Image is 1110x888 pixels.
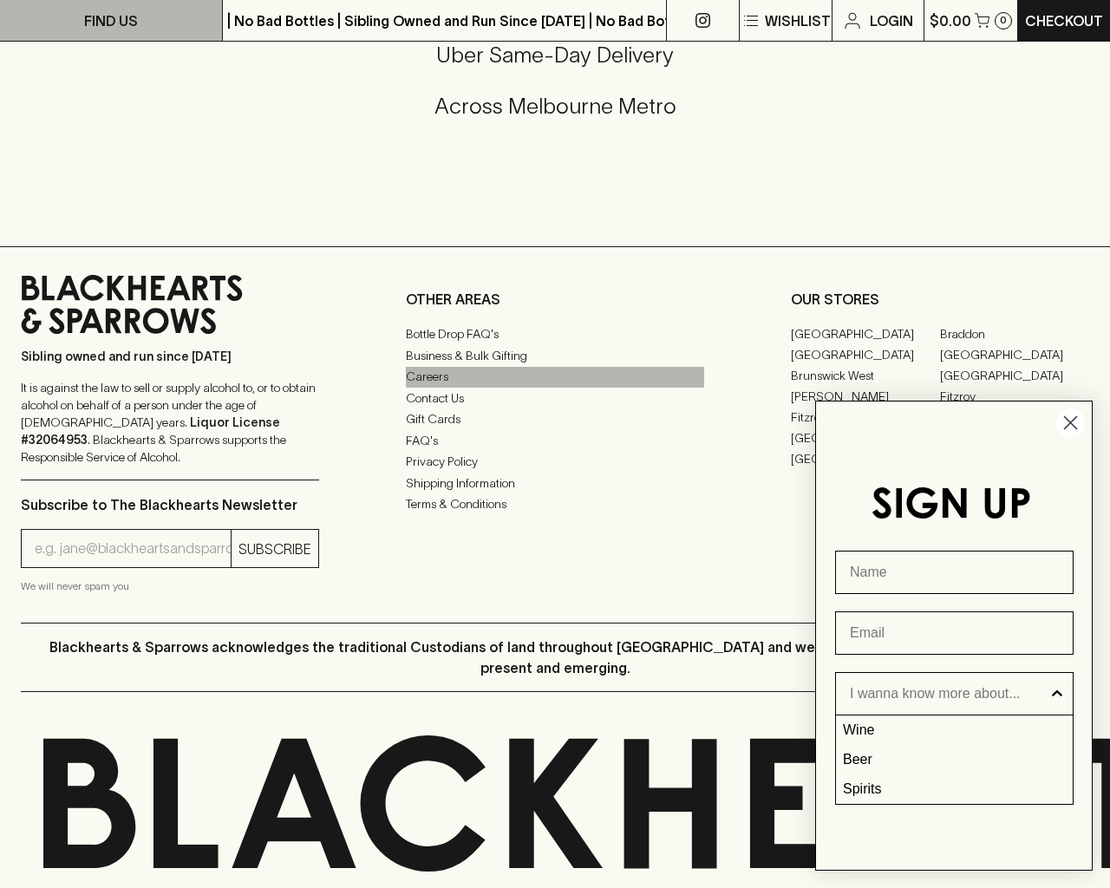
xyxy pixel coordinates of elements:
[21,348,319,365] p: Sibling owned and run since [DATE]
[835,551,1074,594] input: Name
[930,10,971,31] p: $0.00
[406,367,704,388] a: Careers
[791,428,940,448] a: [GEOGRAPHIC_DATA]
[1055,408,1086,438] button: Close dialog
[406,452,704,473] a: Privacy Policy
[791,344,940,365] a: [GEOGRAPHIC_DATA]
[21,578,319,595] p: We will never spam you
[791,407,940,428] a: Fitzroy North
[1048,673,1066,715] button: Show Options
[21,92,1089,121] h5: Across Melbourne Metro
[1000,16,1007,25] p: 0
[406,388,704,408] a: Contact Us
[940,344,1089,365] a: [GEOGRAPHIC_DATA]
[850,673,1048,715] input: I wanna know more about...
[34,637,1076,678] p: Blackhearts & Sparrows acknowledges the traditional Custodians of land throughout [GEOGRAPHIC_DAT...
[940,365,1089,386] a: [GEOGRAPHIC_DATA]
[406,494,704,515] a: Terms & Conditions
[791,448,940,469] a: [GEOGRAPHIC_DATA]
[836,715,1073,745] div: Wine
[836,774,1073,804] div: Spirits
[940,323,1089,344] a: Braddon
[836,745,1073,774] div: Beer
[21,379,319,466] p: It is against the law to sell or supply alcohol to, or to obtain alcohol on behalf of a person un...
[406,430,704,451] a: FAQ's
[21,494,319,515] p: Subscribe to The Blackhearts Newsletter
[791,323,940,344] a: [GEOGRAPHIC_DATA]
[232,530,318,567] button: SUBSCRIBE
[765,10,831,31] p: Wishlist
[406,473,704,493] a: Shipping Information
[798,383,1110,888] div: FLYOUT Form
[406,289,704,310] p: OTHER AREAS
[21,41,1089,69] h5: Uber Same-Day Delivery
[791,386,940,407] a: [PERSON_NAME]
[791,289,1089,310] p: OUR STORES
[406,409,704,430] a: Gift Cards
[406,345,704,366] a: Business & Bulk Gifting
[791,365,940,386] a: Brunswick West
[406,324,704,345] a: Bottle Drop FAQ's
[870,10,913,31] p: Login
[238,539,311,559] p: SUBSCRIBE
[1025,10,1103,31] p: Checkout
[35,535,231,563] input: e.g. jane@blackheartsandsparrows.com.au
[872,487,1032,529] span: SIGN UP
[835,611,1074,655] input: Email
[84,10,138,31] p: FIND US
